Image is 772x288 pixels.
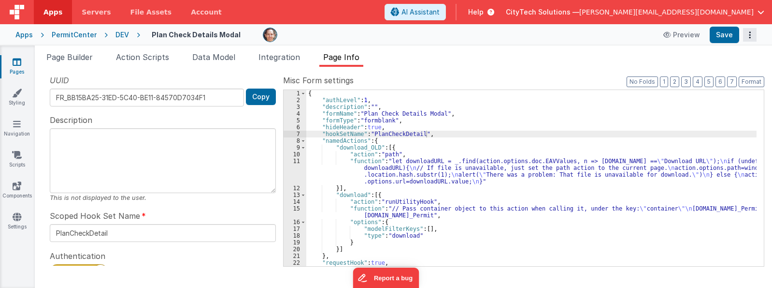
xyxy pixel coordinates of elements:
[50,75,69,86] span: UUID
[43,7,62,17] span: Apps
[50,250,105,262] span: Authentication
[284,131,306,137] div: 7
[284,158,306,185] div: 11
[263,28,277,42] img: e92780d1901cbe7d843708aaaf5fdb33
[284,90,306,97] div: 1
[353,268,419,288] iframe: Marker.io feedback button
[284,259,306,266] div: 22
[192,52,235,62] span: Data Model
[715,76,725,87] button: 6
[284,104,306,110] div: 3
[284,124,306,131] div: 6
[46,52,93,62] span: Page Builder
[579,7,754,17] span: [PERSON_NAME][EMAIL_ADDRESS][DOMAIN_NAME]
[658,27,706,43] button: Preview
[323,52,359,62] span: Page Info
[670,76,679,87] button: 2
[116,52,169,62] span: Action Scripts
[284,253,306,259] div: 21
[693,76,702,87] button: 4
[52,30,97,40] div: PermitCenter
[660,76,668,87] button: 1
[283,75,354,86] span: Misc Form settings
[506,7,579,17] span: CityTech Solutions —
[15,30,33,40] div: Apps
[284,137,306,144] div: 8
[401,7,440,17] span: AI Assistant
[284,246,306,253] div: 20
[130,7,172,17] span: File Assets
[284,185,306,192] div: 12
[743,28,757,42] button: Options
[50,210,140,222] span: Scoped Hook Set Name
[284,219,306,226] div: 16
[284,144,306,151] div: 9
[284,226,306,232] div: 17
[284,205,306,219] div: 15
[284,192,306,198] div: 13
[385,4,446,20] button: AI Assistant
[82,7,111,17] span: Servers
[284,97,306,104] div: 2
[258,52,300,62] span: Integration
[506,7,764,17] button: CityTech Solutions — [PERSON_NAME][EMAIL_ADDRESS][DOMAIN_NAME]
[739,76,764,87] button: Format
[284,198,306,205] div: 14
[284,117,306,124] div: 5
[681,76,691,87] button: 3
[710,27,739,43] button: Save
[284,232,306,239] div: 18
[704,76,714,87] button: 5
[284,239,306,246] div: 19
[627,76,658,87] button: No Folds
[115,30,129,40] div: DEV
[50,193,276,202] div: This is not displayed to the user.
[152,31,241,38] h4: Plan Check Details Modal
[50,114,92,126] span: Description
[727,76,737,87] button: 7
[284,110,306,117] div: 4
[468,7,484,17] span: Help
[284,151,306,158] div: 10
[246,89,276,105] button: Copy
